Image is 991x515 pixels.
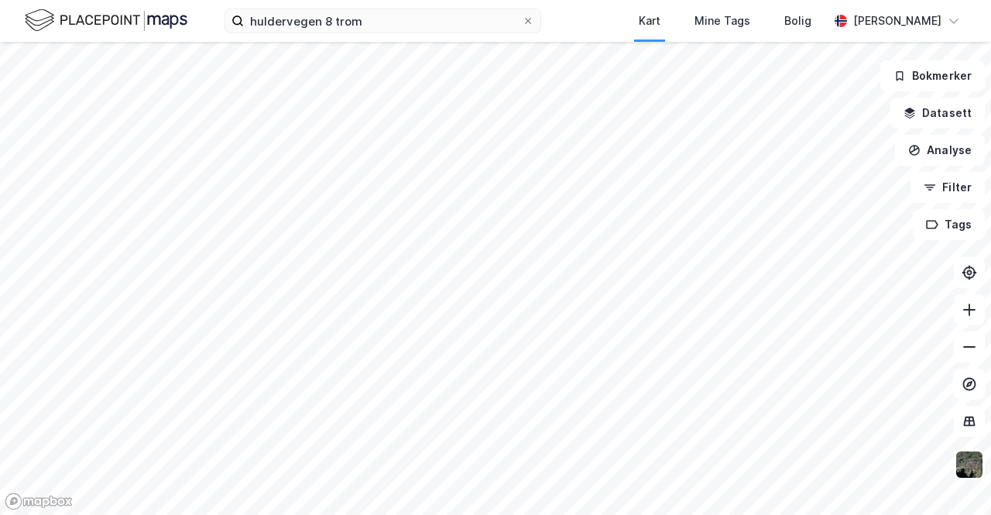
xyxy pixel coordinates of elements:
[694,12,750,30] div: Mine Tags
[895,135,985,166] button: Analyse
[5,493,73,510] a: Mapbox homepage
[853,12,941,30] div: [PERSON_NAME]
[784,12,811,30] div: Bolig
[639,12,660,30] div: Kart
[244,9,522,33] input: Søk på adresse, matrikkel, gårdeiere, leietakere eller personer
[880,60,985,91] button: Bokmerker
[914,441,991,515] iframe: Chat Widget
[910,172,985,203] button: Filter
[913,209,985,240] button: Tags
[890,98,985,129] button: Datasett
[25,7,187,34] img: logo.f888ab2527a4732fd821a326f86c7f29.svg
